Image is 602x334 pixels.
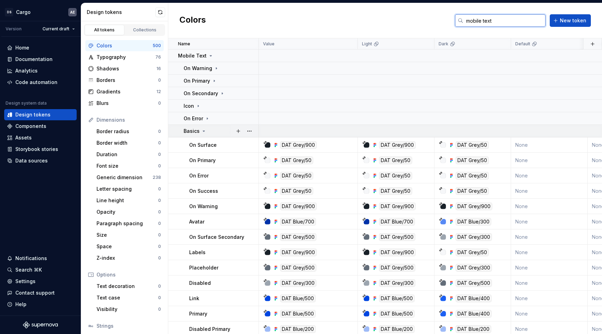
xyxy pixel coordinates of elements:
[379,187,412,195] div: DAT Grey/50
[511,229,588,245] td: None
[189,264,218,271] p: Placeholder
[4,42,77,53] a: Home
[560,17,586,24] span: New token
[153,43,161,48] div: 500
[511,245,588,260] td: None
[15,56,53,63] div: Documentation
[379,249,416,256] div: DAT Grey/900
[158,306,161,312] div: 0
[379,172,412,180] div: DAT Grey/50
[379,233,415,241] div: DAT Grey/500
[456,325,491,333] div: DAT Blue/200
[16,9,31,16] div: Cargo
[97,255,158,261] div: Z-index
[97,283,158,290] div: Text decoration
[97,88,156,95] div: Gradients
[280,325,316,333] div: DAT Blue/200
[4,155,77,166] a: Data sources
[158,244,161,249] div: 0
[43,26,69,32] span: Current draft
[70,9,75,15] div: AE
[189,203,218,210] p: On Warning
[280,233,316,241] div: DAT Grey/500
[97,42,153,49] div: Colors
[456,203,492,210] div: DAT Grey/900
[4,54,77,65] a: Documentation
[511,214,588,229] td: None
[379,203,416,210] div: DAT Grey/900
[94,183,164,195] a: Letter spacing0
[263,41,275,47] p: Value
[97,322,161,329] div: Strings
[87,27,122,33] div: All tokens
[511,168,588,183] td: None
[189,295,199,302] p: Link
[189,157,216,164] p: On Primary
[85,75,164,86] a: Borders0
[6,100,47,106] div: Design system data
[511,199,588,214] td: None
[189,142,217,149] p: On Surface
[97,100,158,107] div: Blurs
[511,260,588,275] td: None
[280,279,316,287] div: DAT Grey/300
[158,129,161,134] div: 0
[97,116,161,123] div: Dimensions
[184,128,200,135] p: Basics
[456,141,489,149] div: DAT Grey/50
[463,14,546,27] input: Search in tokens...
[97,231,158,238] div: Size
[456,279,492,287] div: DAT Grey/500
[97,54,155,61] div: Typography
[85,63,164,74] a: Shadows16
[184,90,218,97] p: On Secondary
[94,126,164,137] a: Border radius0
[189,326,230,333] p: Disabled Primary
[511,275,588,291] td: None
[97,174,153,181] div: Generic dimension
[15,289,55,296] div: Contact support
[94,172,164,183] a: Generic dimension238
[15,157,48,164] div: Data sources
[189,249,206,256] p: Labels
[456,187,489,195] div: DAT Grey/50
[97,128,158,135] div: Border radius
[179,14,206,27] h2: Colors
[280,249,317,256] div: DAT Grey/900
[158,221,161,226] div: 0
[15,301,26,308] div: Help
[178,52,207,59] p: Mobile Text
[15,134,32,141] div: Assets
[280,310,316,318] div: DAT Blue/500
[94,218,164,229] a: Paragraph spacing0
[456,264,492,272] div: DAT Grey/300
[456,310,492,318] div: DAT Blue/400
[15,255,47,262] div: Notifications
[15,278,36,285] div: Settings
[379,279,415,287] div: DAT Grey/300
[511,153,588,168] td: None
[184,65,212,72] p: On Warning
[4,132,77,143] a: Assets
[94,304,164,315] a: Visibility0
[456,218,491,226] div: DAT Blue/300
[156,89,161,94] div: 12
[4,299,77,310] button: Help
[97,139,158,146] div: Border width
[189,310,207,317] p: Primary
[515,41,530,47] p: Default
[379,157,412,164] div: DAT Grey/50
[158,283,161,289] div: 0
[280,172,313,180] div: DAT Grey/50
[379,325,415,333] div: DAT Blue/200
[4,276,77,287] a: Settings
[511,306,588,321] td: None
[379,218,415,226] div: DAT Blue/700
[511,183,588,199] td: None
[158,232,161,238] div: 0
[94,195,164,206] a: Line height0
[511,137,588,153] td: None
[4,264,77,275] button: Search ⌘K
[4,65,77,76] a: Analytics
[6,26,22,32] div: Version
